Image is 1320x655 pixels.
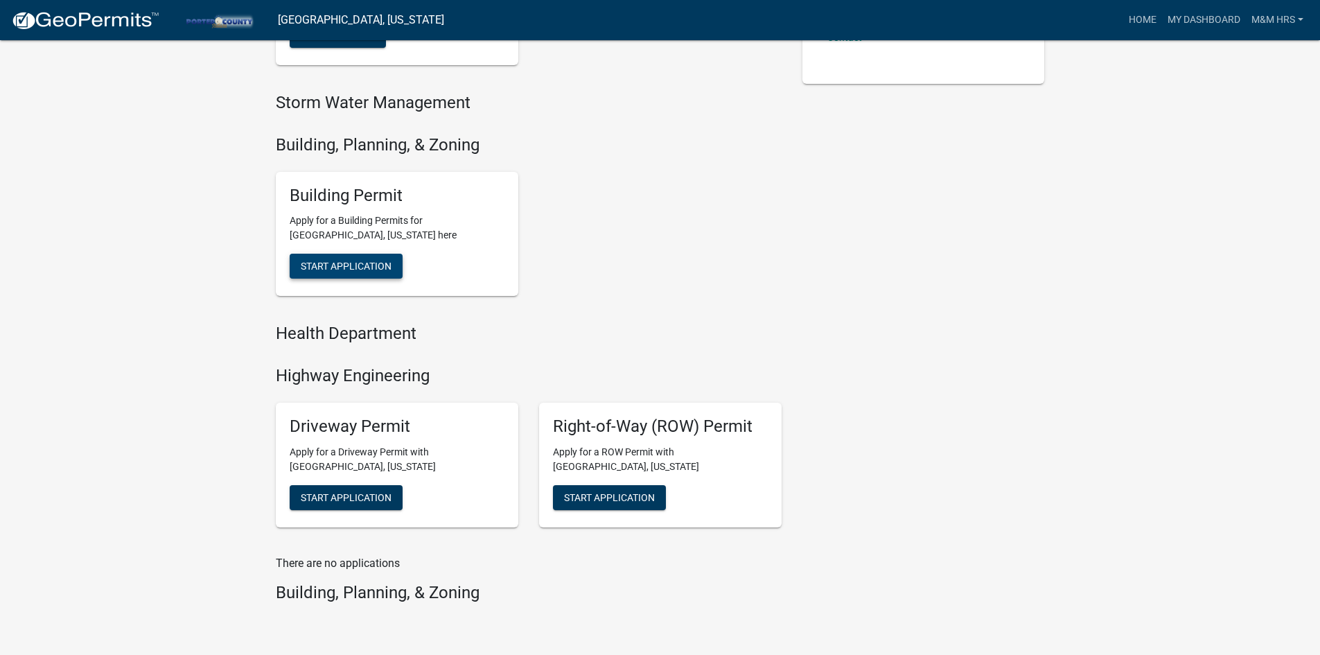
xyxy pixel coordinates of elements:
[290,485,403,510] button: Start Application
[301,261,391,272] span: Start Application
[301,491,391,503] span: Start Application
[278,8,444,32] a: [GEOGRAPHIC_DATA], [US_STATE]
[553,485,666,510] button: Start Application
[276,555,782,572] p: There are no applications
[564,491,655,503] span: Start Application
[553,445,768,474] p: Apply for a ROW Permit with [GEOGRAPHIC_DATA], [US_STATE]
[301,30,375,41] span: Start Renewal
[276,324,782,344] h4: Health Department
[276,583,782,603] h4: Building, Planning, & Zoning
[290,417,504,437] h5: Driveway Permit
[170,10,267,29] img: Porter County, Indiana
[290,254,403,279] button: Start Application
[276,135,782,155] h4: Building, Planning, & Zoning
[290,186,504,206] h5: Building Permit
[290,213,504,243] p: Apply for a Building Permits for [GEOGRAPHIC_DATA], [US_STATE] here
[1123,7,1162,33] a: Home
[276,93,782,113] h4: Storm Water Management
[553,417,768,437] h5: Right-of-Way (ROW) Permit
[1246,7,1309,33] a: M&M HRS
[1162,7,1246,33] a: My Dashboard
[290,445,504,474] p: Apply for a Driveway Permit with [GEOGRAPHIC_DATA], [US_STATE]
[276,366,782,386] h4: Highway Engineering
